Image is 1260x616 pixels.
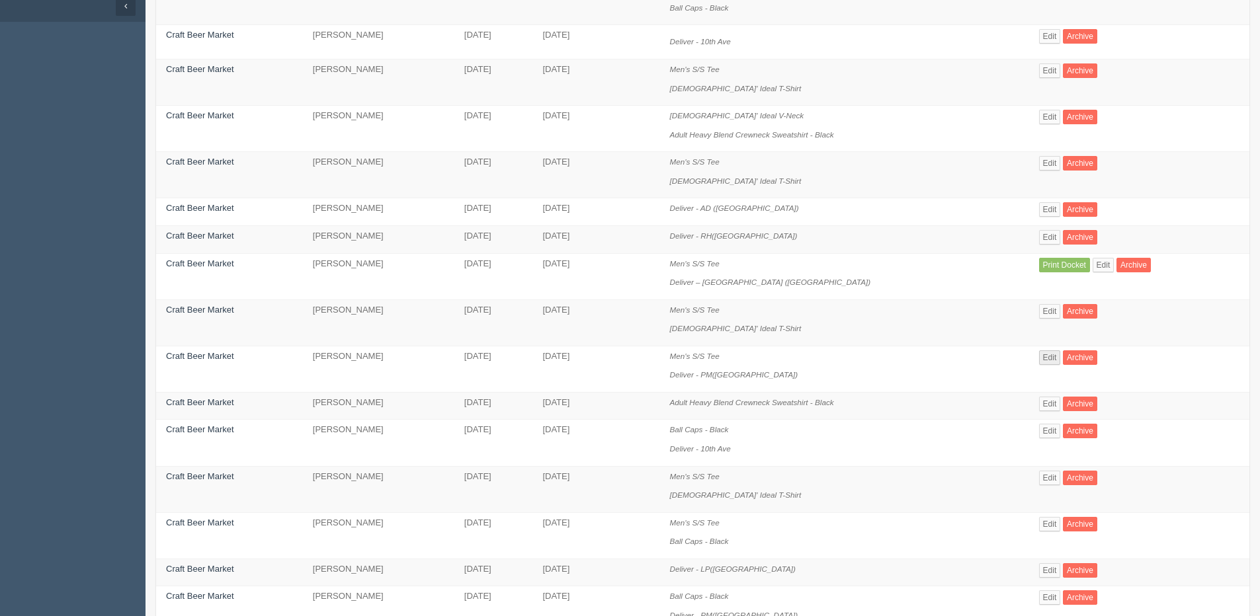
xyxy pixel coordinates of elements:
td: [DATE] [454,59,533,106]
td: [PERSON_NAME] [303,346,454,392]
a: Edit [1039,29,1061,44]
a: Craft Beer Market [166,258,234,268]
i: [DEMOGRAPHIC_DATA]' Ideal T-Shirt [669,84,801,93]
td: [DATE] [532,225,659,253]
i: Men's S/S Tee [669,518,719,527]
a: Craft Beer Market [166,471,234,481]
a: Archive [1063,350,1097,365]
a: Craft Beer Market [166,305,234,315]
a: Archive [1063,230,1097,245]
i: Ball Caps - Black [669,592,728,600]
a: Archive [1063,304,1097,319]
i: Men's S/S Tee [669,65,719,73]
td: [DATE] [454,392,533,420]
a: Edit [1039,202,1061,217]
td: [DATE] [454,152,533,198]
td: [DATE] [454,420,533,466]
i: Deliver - 10th Ave [669,444,730,453]
a: Craft Beer Market [166,203,234,213]
td: [DATE] [532,59,659,106]
a: Craft Beer Market [166,64,234,74]
td: [PERSON_NAME] [303,299,454,346]
a: Edit [1039,471,1061,485]
a: Edit [1039,110,1061,124]
a: Archive [1063,29,1097,44]
i: Men's S/S Tee [669,472,719,481]
td: [DATE] [454,225,533,253]
td: [DATE] [454,25,533,59]
td: [DATE] [532,253,659,299]
td: [DATE] [532,346,659,392]
td: [DATE] [532,392,659,420]
td: [PERSON_NAME] [303,59,454,106]
a: Edit [1039,424,1061,438]
i: Deliver – [GEOGRAPHIC_DATA] ([GEOGRAPHIC_DATA]) [669,278,870,286]
td: [DATE] [454,106,533,152]
td: [DATE] [532,106,659,152]
a: Edit [1039,304,1061,319]
a: Edit [1039,397,1061,411]
i: Men's S/S Tee [669,352,719,360]
i: Ball Caps - Black [669,3,728,12]
i: Men's S/S Tee [669,259,719,268]
i: Adult Heavy Blend Crewneck Sweatshirt - Black [669,130,833,139]
i: Deliver - 10th Ave [669,37,730,46]
td: [PERSON_NAME] [303,25,454,59]
td: [PERSON_NAME] [303,420,454,466]
a: Craft Beer Market [166,30,234,40]
i: [DEMOGRAPHIC_DATA]' Ideal T-Shirt [669,490,801,499]
i: Deliver - AD ([GEOGRAPHIC_DATA]) [669,204,798,212]
td: [PERSON_NAME] [303,392,454,420]
a: Archive [1063,590,1097,605]
a: Archive [1116,258,1151,272]
td: [PERSON_NAME] [303,198,454,226]
a: Edit [1039,230,1061,245]
a: Craft Beer Market [166,157,234,167]
i: [DEMOGRAPHIC_DATA]' Ideal T-Shirt [669,324,801,332]
a: Edit [1039,517,1061,531]
td: [DATE] [454,253,533,299]
td: [DATE] [454,512,533,558]
a: Edit [1039,156,1061,171]
td: [DATE] [454,466,533,512]
a: Craft Beer Market [166,351,234,361]
td: [DATE] [532,512,659,558]
td: [DATE] [454,558,533,586]
i: Men's S/S Tee [669,157,719,166]
i: Deliver - PM([GEOGRAPHIC_DATA]) [669,370,798,379]
td: [DATE] [532,466,659,512]
a: Print Docket [1039,258,1090,272]
td: [PERSON_NAME] [303,253,454,299]
a: Edit [1039,63,1061,78]
td: [DATE] [532,558,659,586]
td: [PERSON_NAME] [303,225,454,253]
td: [DATE] [532,299,659,346]
i: Deliver - RH([GEOGRAPHIC_DATA]) [669,231,797,240]
td: [DATE] [454,299,533,346]
a: Archive [1063,110,1097,124]
td: [PERSON_NAME] [303,106,454,152]
a: Archive [1063,202,1097,217]
i: Men's S/S Tee [669,305,719,314]
td: [PERSON_NAME] [303,466,454,512]
i: [DEMOGRAPHIC_DATA]' Ideal T-Shirt [669,176,801,185]
td: [DATE] [454,198,533,226]
td: [DATE] [532,420,659,466]
a: Archive [1063,517,1097,531]
a: Edit [1039,350,1061,365]
i: Adult Heavy Blend Crewneck Sweatshirt - Black [669,398,833,406]
td: [PERSON_NAME] [303,152,454,198]
a: Edit [1039,590,1061,605]
a: Craft Beer Market [166,110,234,120]
a: Archive [1063,156,1097,171]
td: [DATE] [532,25,659,59]
a: Craft Beer Market [166,397,234,407]
i: Ball Caps - Black [669,425,728,434]
a: Edit [1093,258,1114,272]
td: [DATE] [532,152,659,198]
td: [DATE] [454,346,533,392]
a: Archive [1063,63,1097,78]
a: Archive [1063,397,1097,411]
td: [DATE] [532,198,659,226]
a: Archive [1063,424,1097,438]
